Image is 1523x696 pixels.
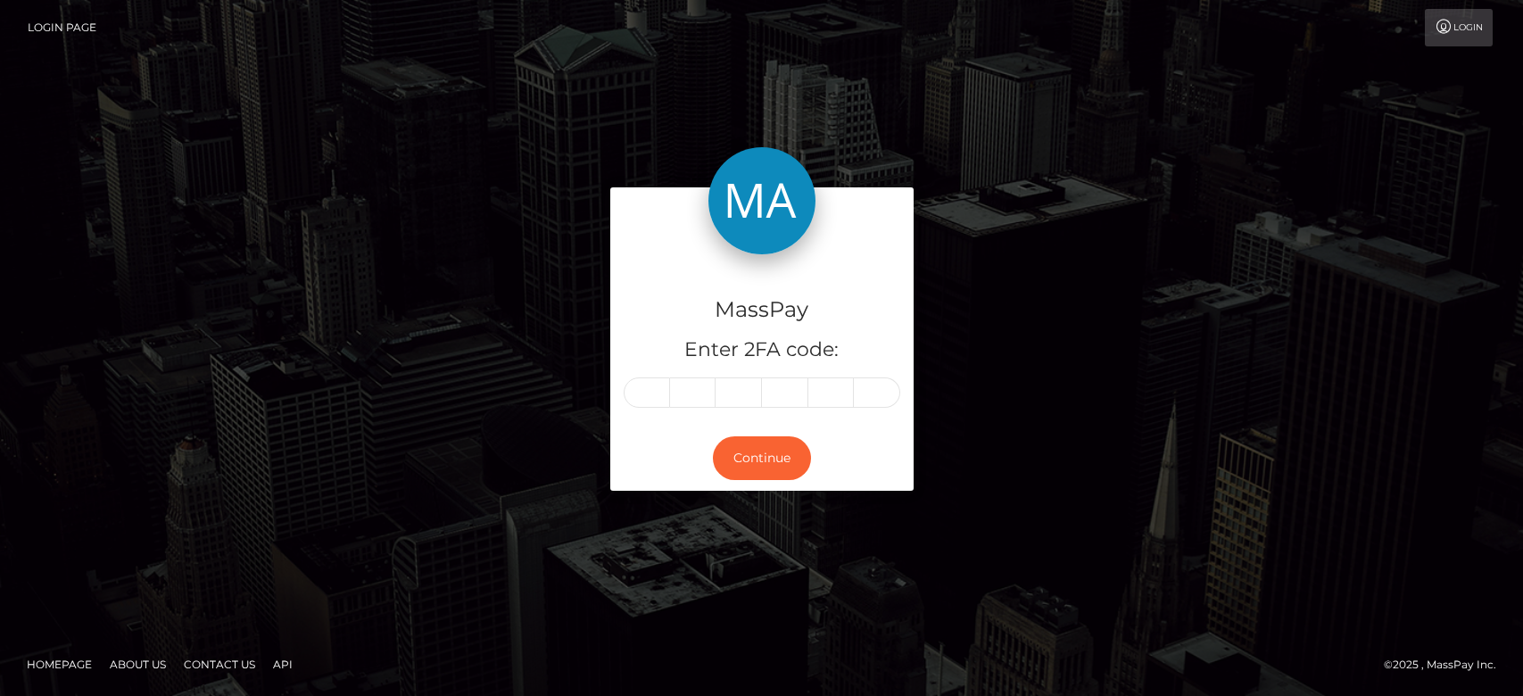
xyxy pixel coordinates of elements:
[624,294,900,326] h4: MassPay
[266,650,300,678] a: API
[103,650,173,678] a: About Us
[713,436,811,480] button: Continue
[1384,655,1510,675] div: © 2025 , MassPay Inc.
[20,650,99,678] a: Homepage
[1425,9,1493,46] a: Login
[708,147,815,254] img: MassPay
[28,9,96,46] a: Login Page
[177,650,262,678] a: Contact Us
[624,336,900,364] h5: Enter 2FA code:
